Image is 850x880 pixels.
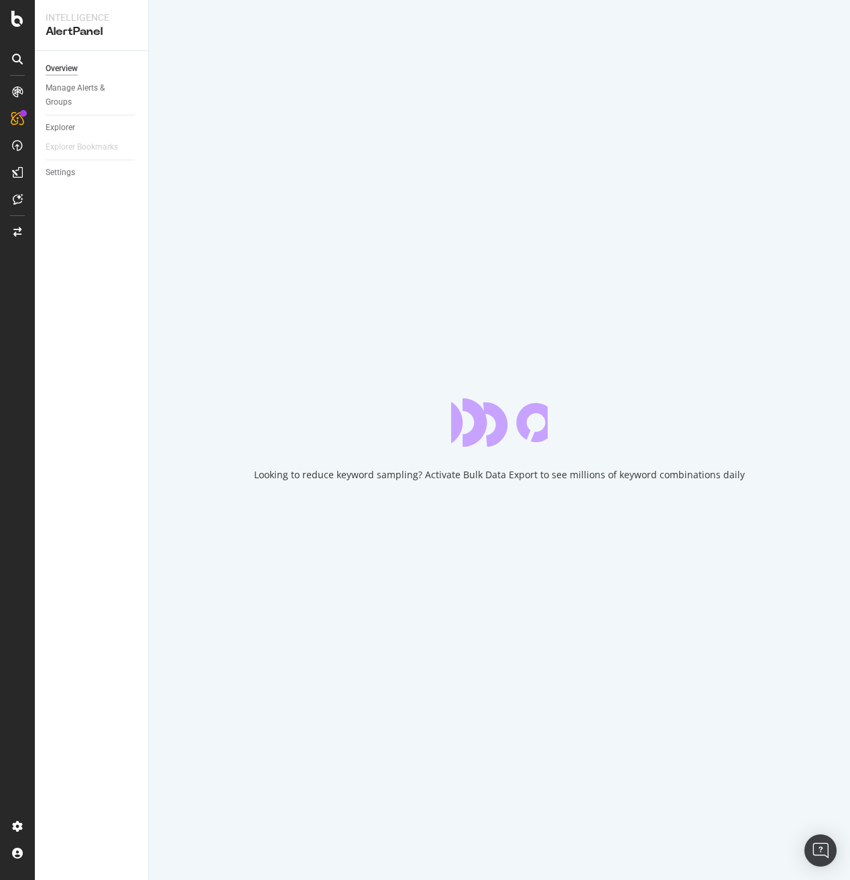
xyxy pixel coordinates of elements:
[46,11,137,24] div: Intelligence
[46,140,118,154] div: Explorer Bookmarks
[451,398,548,447] div: animation
[46,81,139,109] a: Manage Alerts & Groups
[46,62,139,76] a: Overview
[804,834,837,867] div: Open Intercom Messenger
[46,166,139,180] a: Settings
[46,24,137,40] div: AlertPanel
[46,166,75,180] div: Settings
[46,121,75,135] div: Explorer
[46,140,131,154] a: Explorer Bookmarks
[46,121,139,135] a: Explorer
[46,81,126,109] div: Manage Alerts & Groups
[46,62,78,76] div: Overview
[254,468,745,482] div: Looking to reduce keyword sampling? Activate Bulk Data Export to see millions of keyword combinat...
